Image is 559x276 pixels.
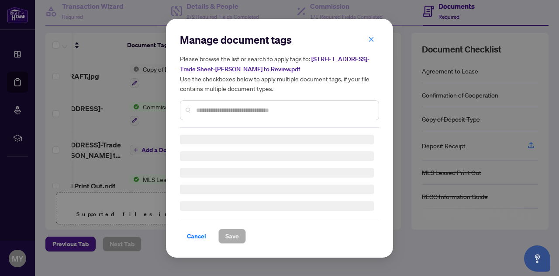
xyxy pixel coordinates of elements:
h5: Please browse the list or search to apply tags to: Use the checkboxes below to apply multiple doc... [180,54,379,93]
span: Cancel [187,229,206,243]
button: Open asap [524,245,550,272]
button: Save [218,229,246,244]
span: [STREET_ADDRESS]-Trade Sheet-[PERSON_NAME] to Review.pdf [180,55,369,73]
span: close [368,36,374,42]
button: Cancel [180,229,213,244]
h2: Manage document tags [180,33,379,47]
